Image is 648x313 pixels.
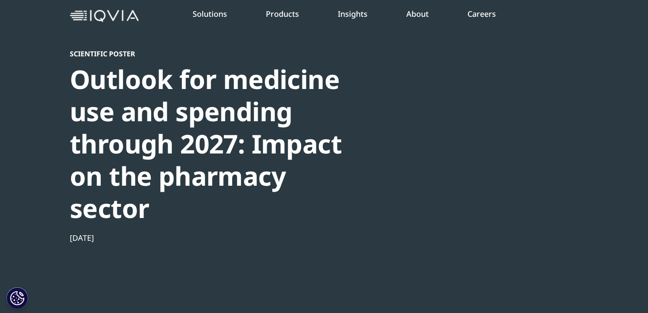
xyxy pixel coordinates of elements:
[266,9,299,19] a: Products
[406,9,429,19] a: About
[193,9,227,19] a: Solutions
[6,287,28,309] button: Configuración de cookies
[70,233,365,243] div: [DATE]
[70,49,365,58] div: Scientific Poster
[338,9,368,19] a: Insights
[467,9,496,19] a: Careers
[70,63,365,224] div: Outlook for medicine use and spending through 2027: Impact on the pharmacy sector
[70,10,139,22] img: IQVIA Healthcare Information Technology and Pharma Clinical Research Company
